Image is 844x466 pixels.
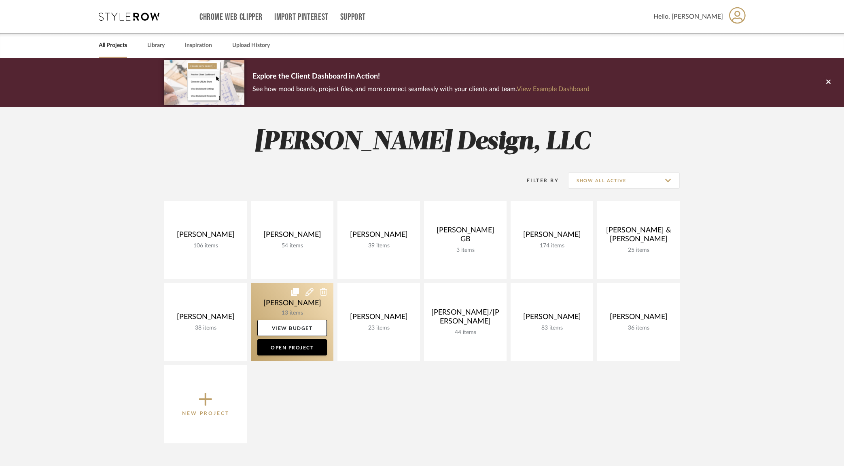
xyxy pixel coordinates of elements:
div: 23 items [344,325,414,332]
span: Hello, [PERSON_NAME] [653,12,723,21]
a: Upload History [232,40,270,51]
a: View Budget [257,320,327,336]
a: View Example Dashboard [517,86,590,92]
div: [PERSON_NAME] [344,230,414,243]
p: See how mood boards, project files, and more connect seamlessly with your clients and team. [252,83,590,95]
div: [PERSON_NAME] & [PERSON_NAME] [604,226,673,247]
a: Inspiration [185,40,212,51]
p: New Project [182,409,229,417]
div: 174 items [517,243,587,249]
img: d5d033c5-7b12-40c2-a960-1ecee1989c38.png [164,60,244,105]
h2: [PERSON_NAME] Design, LLC [131,127,713,157]
a: Open Project [257,339,327,355]
a: Chrome Web Clipper [199,14,263,21]
div: 44 items [430,329,500,336]
div: 83 items [517,325,587,332]
div: [PERSON_NAME] [257,230,327,243]
div: 106 items [171,243,240,249]
div: 3 items [430,247,500,254]
div: 25 items [604,247,673,254]
a: Support [340,14,366,21]
p: Explore the Client Dashboard in Action! [252,70,590,83]
div: Filter By [516,177,559,185]
a: Import Pinterest [274,14,329,21]
div: 54 items [257,243,327,249]
div: 38 items [171,325,240,332]
div: [PERSON_NAME] [517,230,587,243]
div: [PERSON_NAME] [171,313,240,325]
div: [PERSON_NAME] [517,313,587,325]
button: New Project [164,365,247,443]
div: [PERSON_NAME] [344,313,414,325]
div: [PERSON_NAME] [604,313,673,325]
div: 39 items [344,243,414,249]
a: All Projects [99,40,127,51]
div: 36 items [604,325,673,332]
div: [PERSON_NAME] GB [430,226,500,247]
a: Library [147,40,165,51]
div: [PERSON_NAME]/[PERSON_NAME] [430,308,500,329]
div: [PERSON_NAME] [171,230,240,243]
